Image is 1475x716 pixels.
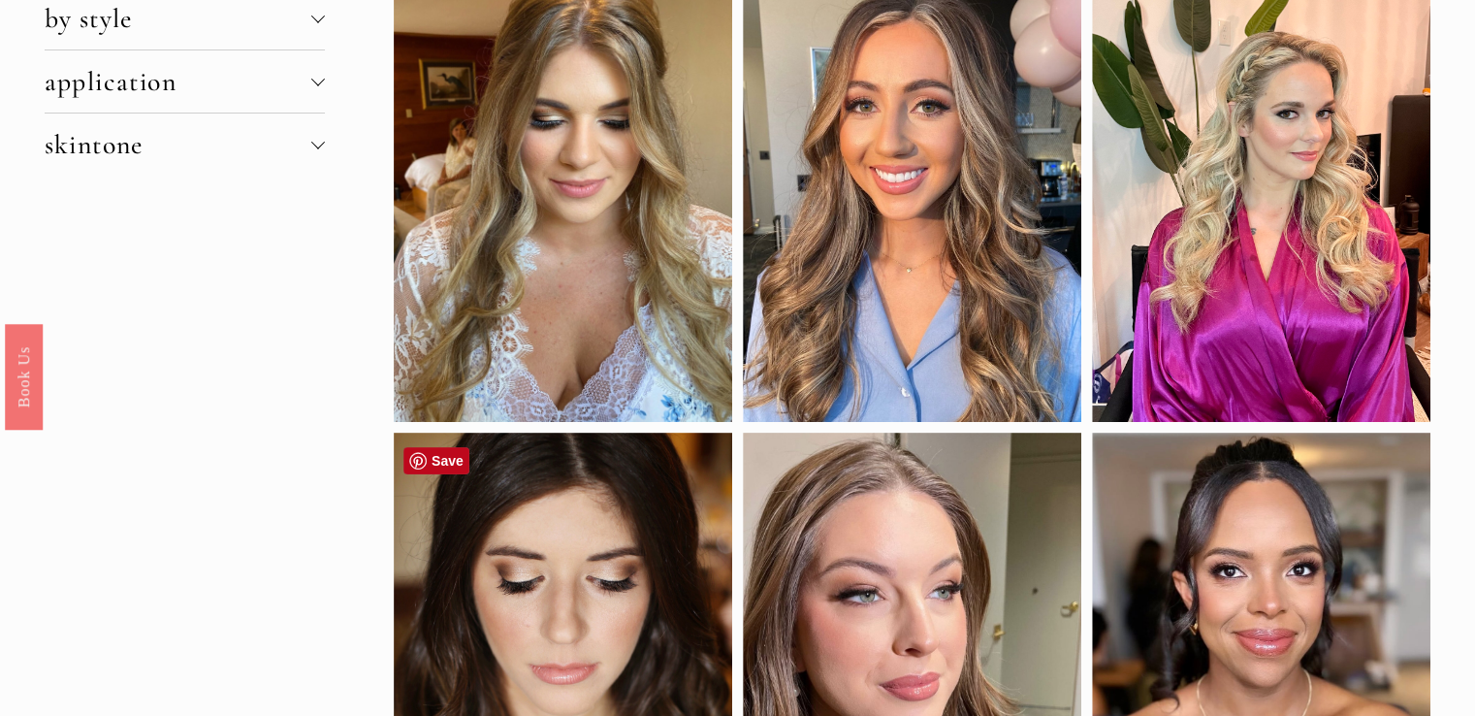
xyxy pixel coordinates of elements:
span: skintone [45,128,311,161]
a: Pin it! [403,447,469,474]
button: skintone [45,114,325,176]
button: application [45,50,325,113]
span: by style [45,2,311,35]
a: Book Us [5,324,43,430]
span: application [45,65,311,98]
